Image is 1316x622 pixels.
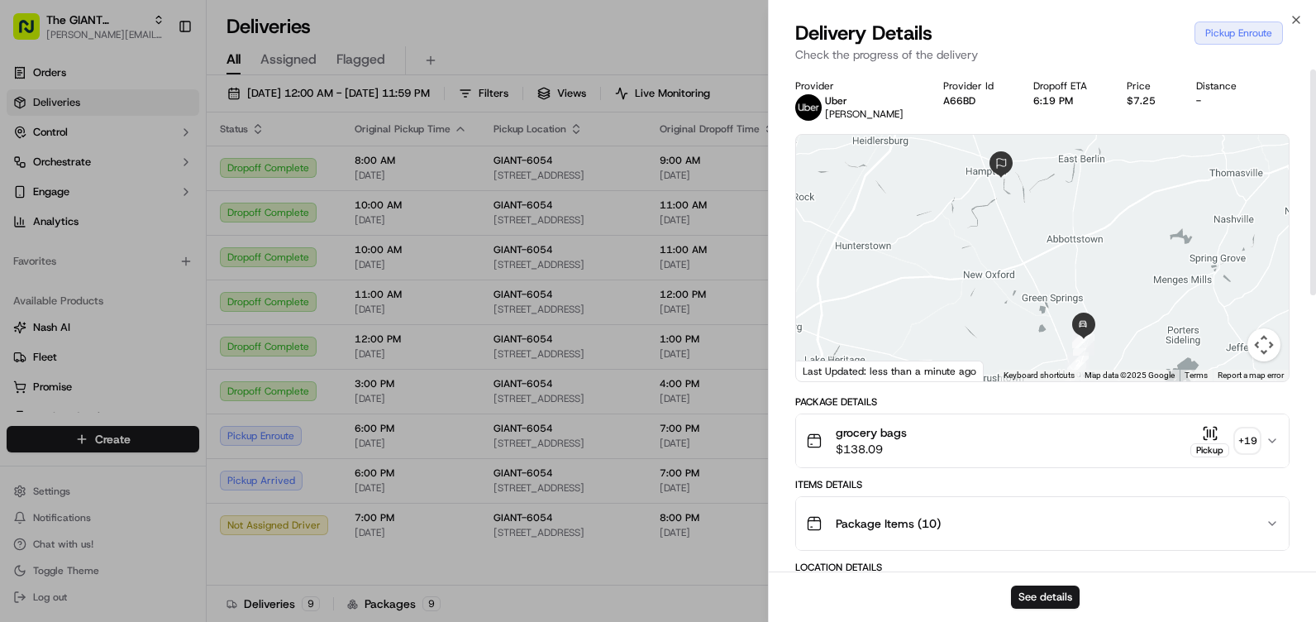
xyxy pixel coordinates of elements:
[1190,443,1229,457] div: Pickup
[43,107,298,124] input: Got a question? Start typing here...
[795,561,1290,574] div: Location Details
[17,158,46,188] img: 1736555255976-a54dd68f-1ca7-489b-9aae-adbdc363a1c4
[836,441,907,457] span: $138.09
[1185,371,1208,380] a: Terms (opens in new tab)
[17,17,50,50] img: Nash
[795,395,1290,409] div: Package Details
[1127,79,1169,93] div: Price
[1033,94,1100,108] div: 6:19 PM
[1085,371,1175,380] span: Map data ©2025 Google
[164,280,200,293] span: Pylon
[1011,586,1080,609] button: See details
[117,280,200,293] a: Powered byPylon
[1190,425,1259,457] button: Pickup+19
[836,424,907,441] span: grocery bags
[156,240,265,256] span: API Documentation
[133,233,272,263] a: 💻API Documentation
[1196,94,1250,108] div: -
[1247,328,1280,361] button: Map camera controls
[796,497,1289,550] button: Package Items (10)
[33,240,126,256] span: Knowledge Base
[836,515,941,532] span: Package Items ( 10 )
[825,108,904,121] span: [PERSON_NAME]
[943,94,975,108] button: A66BD
[795,478,1290,491] div: Items Details
[1127,94,1169,108] div: $7.25
[795,94,822,121] img: profile_uber_ahold_partner.png
[796,414,1289,467] button: grocery bags$138.09Pickup+19
[795,46,1290,63] p: Check the progress of the delivery
[1236,429,1259,452] div: + 19
[1004,370,1075,381] button: Keyboard shortcuts
[10,233,133,263] a: 📗Knowledge Base
[56,158,271,175] div: Start new chat
[825,94,904,108] p: Uber
[17,66,301,93] p: Welcome 👋
[1218,371,1284,380] a: Report a map error
[1073,334,1094,356] div: 3
[1033,79,1100,93] div: Dropoff ETA
[800,360,855,381] img: Google
[796,361,984,381] div: Last Updated: less than a minute ago
[1190,425,1229,457] button: Pickup
[800,360,855,381] a: Open this area in Google Maps (opens a new window)
[795,20,932,46] span: Delivery Details
[795,79,917,93] div: Provider
[1067,352,1089,374] div: 2
[140,242,153,255] div: 💻
[281,163,301,183] button: Start new chat
[1065,362,1086,384] div: 1
[943,79,1007,93] div: Provider Id
[56,175,209,188] div: We're available if you need us!
[17,242,30,255] div: 📗
[1196,79,1250,93] div: Distance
